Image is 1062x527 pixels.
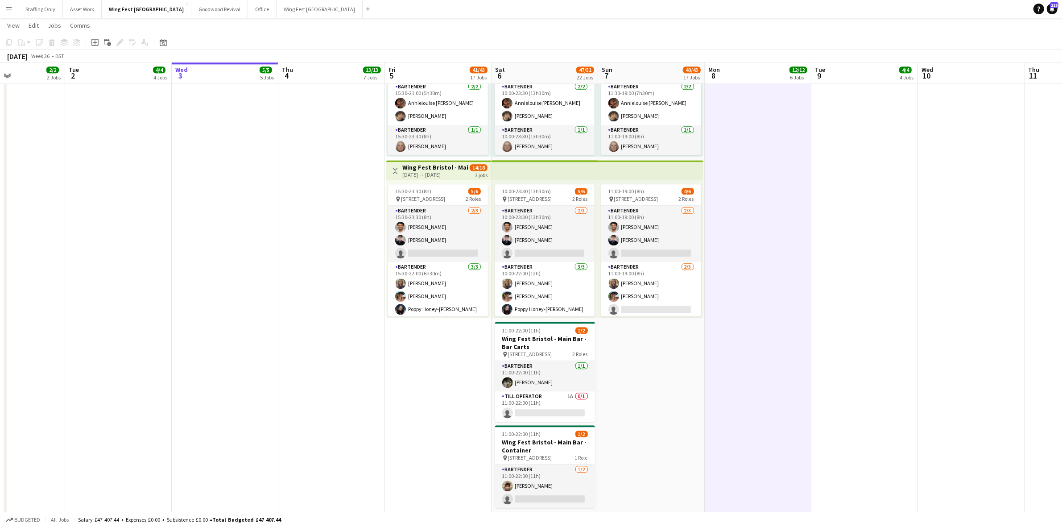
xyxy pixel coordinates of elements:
[395,188,431,195] span: 15:30-23:30 (8h)
[153,66,165,73] span: 4/4
[388,66,396,74] span: Fri
[248,0,277,18] button: Office
[601,23,701,155] app-job-card: 11:00-19:00 (8h)7/7 [STREET_ADDRESS]4 RolesBack of House - Barback1/111:00-19:00 (8h)[PERSON_NAME...
[575,454,588,461] span: 1 Role
[495,125,595,155] app-card-role: Bartender1/110:00-23:30 (13h30m)[PERSON_NAME]
[401,195,445,202] span: [STREET_ADDRESS]
[790,74,807,81] div: 6 Jobs
[495,335,595,351] h3: Wing Fest Bristol - Main Bar - Bar Carts
[212,516,281,523] span: Total Budgeted £47 407.44
[682,188,694,195] span: 4/6
[601,184,701,316] app-job-card: 11:00-19:00 (8h)4/6 [STREET_ADDRESS]2 RolesBartender2/311:00-19:00 (8h)[PERSON_NAME][PERSON_NAME]...
[683,66,701,73] span: 40/43
[495,361,595,391] app-card-role: Bartender1/111:00-22:00 (11h)[PERSON_NAME]
[48,21,61,29] span: Jobs
[899,66,912,73] span: 4/4
[388,262,488,318] app-card-role: Bartender3/315:30-22:00 (6h30m)[PERSON_NAME][PERSON_NAME]Poppy Honey-[PERSON_NAME]
[388,206,488,262] app-card-role: Bartender2/315:30-23:30 (8h)[PERSON_NAME][PERSON_NAME]
[282,66,293,74] span: Thu
[29,53,52,59] span: Week 36
[25,20,42,31] a: Edit
[601,262,701,318] app-card-role: Bartender2/311:00-19:00 (8h)[PERSON_NAME][PERSON_NAME]
[789,66,807,73] span: 12/12
[575,327,588,334] span: 1/2
[475,171,488,178] div: 3 jobs
[502,188,551,195] span: 10:00-23:30 (13h30m)
[260,74,274,81] div: 5 Jobs
[18,0,63,18] button: Staffing Only
[573,351,588,357] span: 2 Roles
[468,188,481,195] span: 5/6
[388,82,488,125] app-card-role: Bartender2/215:30-21:00 (5h30m)Annielouise [PERSON_NAME][PERSON_NAME]
[679,195,694,202] span: 2 Roles
[495,23,595,155] app-job-card: 10:00-23:30 (13h30m)7/7 [STREET_ADDRESS]4 RolesBack of House - Barback1/110:00-23:30 (13h30m)[PER...
[576,66,594,73] span: 47/51
[814,71,825,81] span: 9
[495,82,595,125] app-card-role: Bartender2/210:00-23:30 (13h30m)Annielouise [PERSON_NAME][PERSON_NAME]
[508,195,552,202] span: [STREET_ADDRESS]
[7,52,28,61] div: [DATE]
[70,21,90,29] span: Comms
[920,71,933,81] span: 10
[575,188,587,195] span: 5/6
[66,20,94,31] a: Comms
[575,431,588,437] span: 1/2
[495,322,595,422] div: 11:00-22:00 (11h)1/2Wing Fest Bristol - Main Bar - Bar Carts [STREET_ADDRESS]2 RolesBartender1/11...
[102,0,191,18] button: Wing Fest [GEOGRAPHIC_DATA]
[495,391,595,422] app-card-role: Till Operator1A0/111:00-22:00 (11h)
[402,171,469,178] div: [DATE] → [DATE]
[815,66,825,74] span: Tue
[67,71,79,81] span: 2
[388,184,488,316] app-job-card: 15:30-23:30 (8h)5/6 [STREET_ADDRESS]2 RolesBartender2/315:30-23:30 (8h)[PERSON_NAME][PERSON_NAME]...
[174,71,188,81] span: 3
[502,327,541,334] span: 11:00-22:00 (11h)
[1050,2,1058,8] span: 125
[922,66,933,74] span: Wed
[602,66,612,74] span: Sun
[494,71,505,81] span: 6
[600,71,612,81] span: 7
[495,206,595,262] app-card-role: Bartender2/310:00-23:30 (13h30m)[PERSON_NAME][PERSON_NAME]
[49,516,70,523] span: All jobs
[387,71,396,81] span: 5
[260,66,272,73] span: 5/5
[470,66,488,73] span: 41/43
[466,195,481,202] span: 2 Roles
[363,66,381,73] span: 13/13
[1028,66,1039,74] span: Thu
[281,71,293,81] span: 4
[495,465,595,508] app-card-role: Bartender1/211:00-22:00 (11h)[PERSON_NAME]
[900,74,913,81] div: 4 Jobs
[508,351,552,357] span: [STREET_ADDRESS]
[63,0,102,18] button: Asset Work
[191,0,248,18] button: Goodwood Revival
[402,163,469,171] h3: Wing Fest Bristol - Main Bar - Container
[601,206,701,262] app-card-role: Bartender2/311:00-19:00 (8h)[PERSON_NAME][PERSON_NAME]
[495,438,595,454] h3: Wing Fest Bristol - Main Bar - Container
[614,195,658,202] span: [STREET_ADDRESS]
[175,66,188,74] span: Wed
[470,74,487,81] div: 17 Jobs
[495,184,595,316] app-job-card: 10:00-23:30 (13h30m)5/6 [STREET_ADDRESS]2 RolesBartender2/310:00-23:30 (13h30m)[PERSON_NAME][PERS...
[608,188,645,195] span: 11:00-19:00 (8h)
[47,74,61,81] div: 2 Jobs
[601,125,701,155] app-card-role: Bartender1/111:00-19:00 (8h)[PERSON_NAME]
[78,516,281,523] div: Salary £47 407.44 + Expenses £0.00 + Subsistence £0.00 =
[572,195,587,202] span: 2 Roles
[7,21,20,29] span: View
[55,53,64,59] div: BST
[4,515,41,525] button: Budgeted
[577,74,594,81] div: 22 Jobs
[1027,71,1039,81] span: 11
[1047,4,1058,14] a: 125
[707,71,720,81] span: 8
[44,20,65,31] a: Jobs
[495,425,595,508] app-job-card: 11:00-22:00 (11h)1/2Wing Fest Bristol - Main Bar - Container [STREET_ADDRESS]1 RoleBartender1/211...
[502,431,541,437] span: 11:00-22:00 (11h)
